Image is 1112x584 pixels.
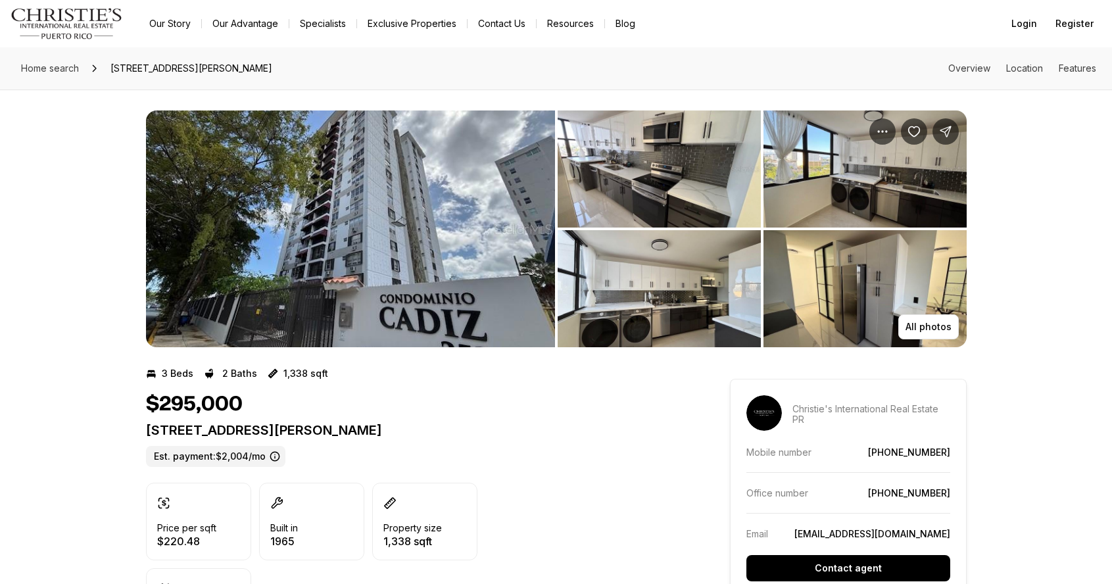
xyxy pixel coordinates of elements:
p: Price per sqft [157,523,216,533]
nav: Page section menu [948,63,1096,74]
a: Specialists [289,14,356,33]
p: Office number [746,487,808,499]
span: Home search [21,62,79,74]
a: [PHONE_NUMBER] [868,487,950,499]
a: Exclusive Properties [357,14,467,33]
p: Email [746,528,768,539]
button: View image gallery [763,230,967,347]
span: [STREET_ADDRESS][PERSON_NAME] [105,58,278,79]
span: Register [1055,18,1094,29]
p: Contact agent [815,563,882,573]
p: 1,338 sqft [283,368,328,379]
a: Skip to: Features [1059,62,1096,74]
a: Our Advantage [202,14,289,33]
p: Property size [383,523,442,533]
div: Listing Photos [146,110,967,347]
span: Login [1011,18,1037,29]
button: View image gallery [763,110,967,228]
a: Blog [605,14,646,33]
button: View image gallery [558,230,761,347]
button: Contact Us [468,14,536,33]
a: [PHONE_NUMBER] [868,447,950,458]
p: 2 Baths [222,368,257,379]
a: Our Story [139,14,201,33]
button: Property options [869,118,896,145]
p: [STREET_ADDRESS][PERSON_NAME] [146,422,683,438]
p: 1965 [270,536,298,547]
p: 1,338 sqft [383,536,442,547]
button: Login [1003,11,1045,37]
a: Skip to: Location [1006,62,1043,74]
button: View image gallery [558,110,761,228]
h1: $295,000 [146,392,243,417]
button: Register [1048,11,1101,37]
button: View image gallery [146,110,555,347]
a: Home search [16,58,84,79]
p: 3 Beds [162,368,193,379]
li: 2 of 7 [558,110,967,347]
p: $220.48 [157,536,216,547]
a: [EMAIL_ADDRESS][DOMAIN_NAME] [794,528,950,539]
a: Skip to: Overview [948,62,990,74]
label: Est. payment: $2,004/mo [146,446,285,467]
p: Christie's International Real Estate PR [792,404,950,425]
button: Contact agent [746,555,950,581]
img: logo [11,8,123,39]
p: Mobile number [746,447,811,458]
button: Save Property: 253 253 CALLE CHILE CONDO CADIZ #9D [901,118,927,145]
li: 1 of 7 [146,110,555,347]
p: All photos [906,322,952,332]
button: All photos [898,314,959,339]
button: Share Property: 253 253 CALLE CHILE CONDO CADIZ #9D [932,118,959,145]
a: Resources [537,14,604,33]
p: Built in [270,523,298,533]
